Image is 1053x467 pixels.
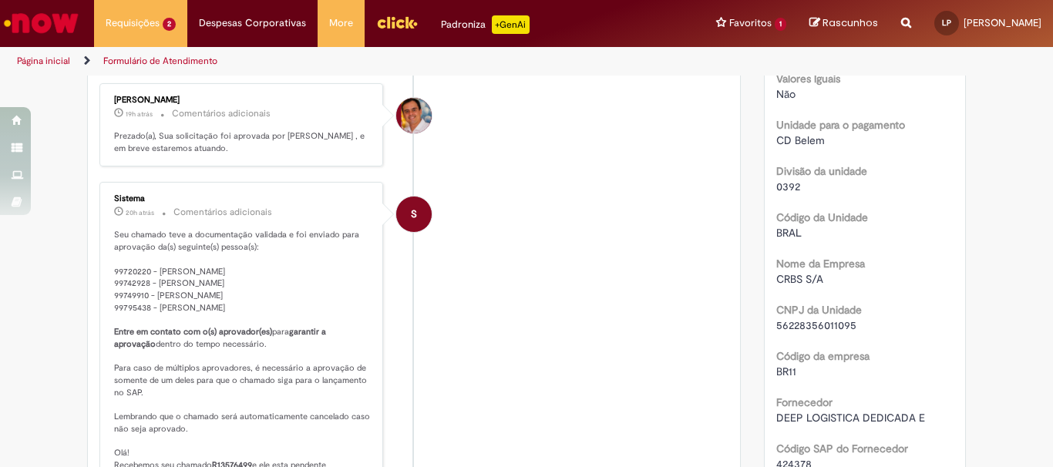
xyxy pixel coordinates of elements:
b: Divisão da unidade [776,164,867,178]
span: CRBS S/A [776,272,823,286]
span: More [329,15,353,31]
b: Unidade para o pagamento [776,118,905,132]
b: Entre em contato com o(s) aprovador(es) [114,326,272,338]
span: 19h atrás [126,109,153,119]
span: LP [942,18,951,28]
span: Requisições [106,15,160,31]
b: Código SAP do Fornecedor [776,442,908,455]
div: [PERSON_NAME] [114,96,371,105]
div: Sistema [114,194,371,203]
span: [PERSON_NAME] [964,16,1041,29]
b: garantir a aprovação [114,326,328,350]
span: S [411,196,417,233]
span: BR11 [776,365,796,378]
span: Rascunhos [823,15,878,30]
div: System [396,197,432,232]
a: Página inicial [17,55,70,67]
span: Despesas Corporativas [199,15,306,31]
span: BRAL [776,226,802,240]
time: 29/09/2025 14:13:07 [126,109,153,119]
b: Valores Iguais [776,72,840,86]
span: 56228356011095 [776,318,856,332]
span: 0392 [776,180,800,193]
span: DEEP LOGISTICA DEDICADA E [776,411,925,425]
b: CNPJ da Unidade [776,303,862,317]
b: Nome da Empresa [776,257,865,270]
img: ServiceNow [2,8,81,39]
time: 29/09/2025 12:42:46 [126,208,154,217]
small: Comentários adicionais [173,206,272,219]
small: Comentários adicionais [172,107,271,120]
b: Código da empresa [776,349,870,363]
ul: Trilhas de página [12,47,691,76]
span: CD Belem [776,133,825,147]
p: Prezado(a), Sua solicitação foi aprovada por [PERSON_NAME] , e em breve estaremos atuando. [114,130,371,154]
span: Não [776,87,796,101]
div: Rodolfo Norat Gomes [396,98,432,133]
b: Fornecedor [776,395,833,409]
span: Favoritos [729,15,772,31]
a: Rascunhos [809,16,878,31]
span: 2 [163,18,176,31]
span: 1 [775,18,786,31]
div: Padroniza [441,15,530,34]
p: +GenAi [492,15,530,34]
a: Formulário de Atendimento [103,55,217,67]
span: 20h atrás [126,208,154,217]
b: Código da Unidade [776,210,868,224]
img: click_logo_yellow_360x200.png [376,11,418,34]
